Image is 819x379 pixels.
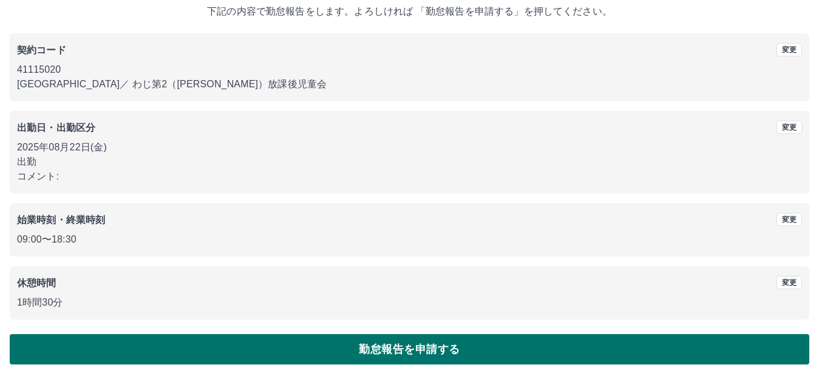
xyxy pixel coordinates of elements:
p: コメント: [17,169,802,184]
p: 下記の内容で勤怠報告をします。よろしければ 「勤怠報告を申請する」を押してください。 [10,4,809,19]
p: 2025年08月22日(金) [17,140,802,155]
button: 変更 [777,276,802,289]
p: 09:00 〜 18:30 [17,232,802,247]
p: 41115020 [17,62,802,77]
button: 変更 [777,121,802,134]
button: 勤怠報告を申請する [10,334,809,364]
b: 出勤日・出勤区分 [17,122,95,133]
button: 変更 [777,43,802,56]
b: 休憩時間 [17,278,56,288]
b: 契約コード [17,45,66,55]
p: 出勤 [17,155,802,169]
button: 変更 [777,213,802,226]
b: 始業時刻・終業時刻 [17,215,105,225]
p: [GEOGRAPHIC_DATA] ／ わじ第2（[PERSON_NAME]）放課後児童会 [17,77,802,92]
p: 1時間30分 [17,295,802,310]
